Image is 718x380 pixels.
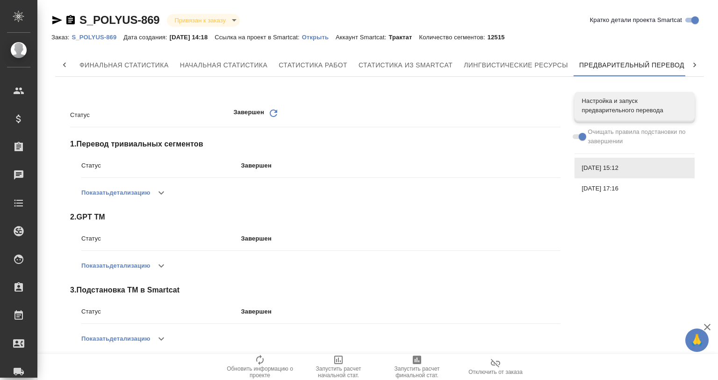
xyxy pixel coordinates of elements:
div: [DATE] 17:16 [574,178,695,199]
p: Аккаунт Smartcat: [336,34,388,41]
span: Статистика работ [279,59,347,71]
span: 2 . GPT TM [70,212,560,223]
span: [DATE] 17:16 [582,184,687,193]
p: Завершен [234,108,264,122]
div: Настройка и запуск предварительного перевода [574,92,695,120]
a: S_POLYUS-869 [79,14,159,26]
button: Запустить расчет финальной стат. [378,354,456,380]
a: Открыть [302,33,336,41]
p: Завершен [241,234,560,243]
span: Статистика из Smartcat [359,59,452,71]
p: Открыть [302,34,336,41]
span: Отключить от заказа [468,369,523,375]
span: Настройка и запуск предварительного перевода [582,96,687,115]
span: [DATE] 15:12 [582,163,687,173]
p: Трактат [388,34,419,41]
p: 12515 [488,34,512,41]
p: S_POLYUS-869 [72,34,123,41]
span: Обновить информацию о проекте [226,365,294,379]
span: Кратко детали проекта Smartcat [590,15,682,25]
p: Завершен [241,161,560,170]
p: Количество сегментов: [419,34,488,41]
span: Лингвистические ресурсы [464,59,568,71]
p: Статус [81,234,241,243]
p: Статус [81,307,241,316]
button: Показатьдетализацию [81,255,150,277]
button: Скопировать ссылку [65,15,76,26]
button: Привязан к заказу [172,16,228,24]
button: Показатьдетализацию [81,182,150,204]
span: Начальная статистика [180,59,268,71]
span: Запустить расчет финальной стат. [383,365,451,379]
span: 3 . Подстановка ТМ в Smartcat [70,285,560,296]
button: Запустить расчет начальной стат. [299,354,378,380]
span: Финальная статистика [79,59,169,71]
p: [DATE] 14:18 [170,34,215,41]
span: 🙏 [689,330,705,350]
p: Дата создания: [123,34,169,41]
p: Статус [81,161,241,170]
button: Обновить информацию о проекте [221,354,299,380]
span: 1 . Перевод тривиальных сегментов [70,139,560,150]
a: S_POLYUS-869 [72,33,123,41]
div: Привязан к заказу [167,14,239,27]
p: Заказ: [51,34,72,41]
button: Скопировать ссылку для ЯМессенджера [51,15,63,26]
p: Ссылка на проект в Smartcat: [215,34,302,41]
p: Статус [70,110,234,120]
span: Очищать правила подстановки по завершении [588,127,688,146]
p: Завершен [241,307,560,316]
button: 🙏 [685,329,709,352]
div: [DATE] 15:12 [574,158,695,178]
span: Предварительный перевод [579,59,684,71]
button: Показатьдетализацию [81,328,150,350]
button: Отключить от заказа [456,354,535,380]
span: Запустить расчет начальной стат. [305,365,372,379]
